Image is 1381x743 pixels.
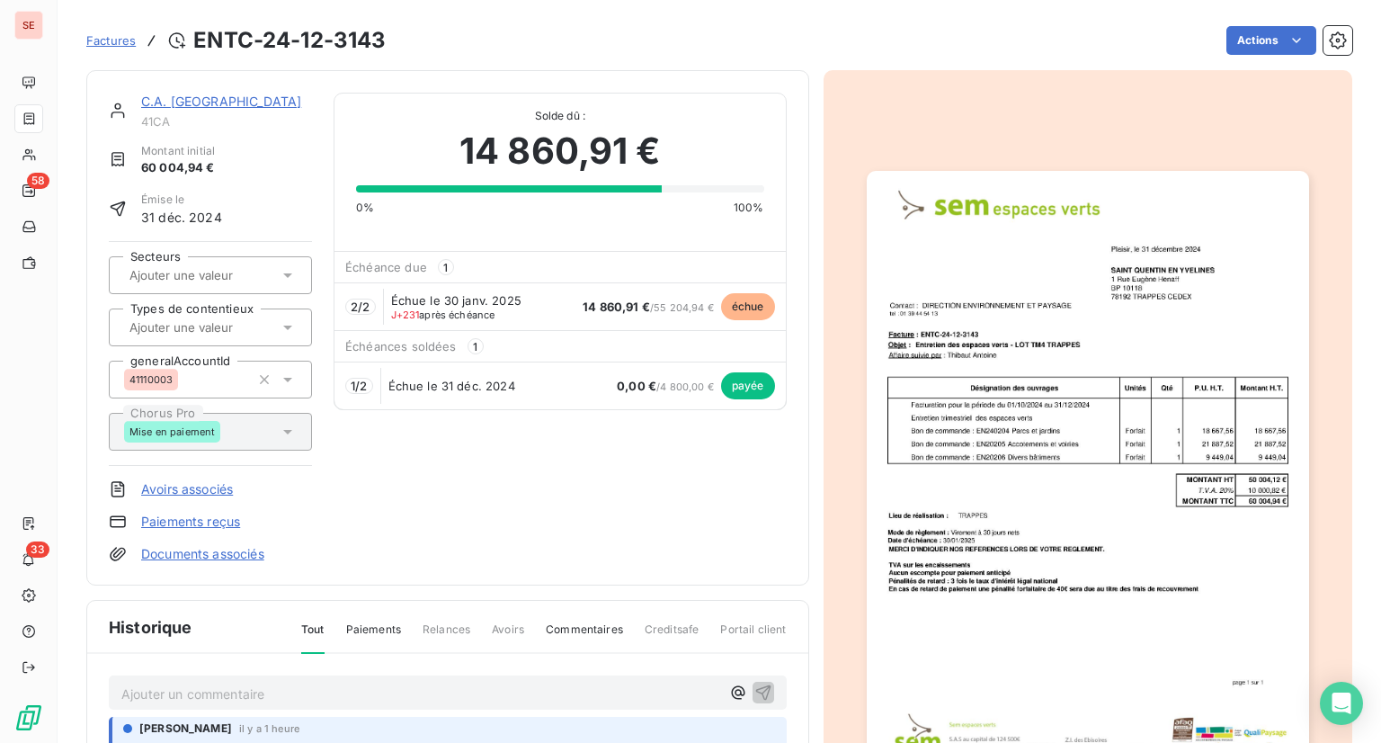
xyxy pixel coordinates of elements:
span: 100% [734,200,764,216]
span: Portail client [720,622,786,652]
span: Échéance due [345,260,427,274]
span: 1 [438,259,454,275]
span: Factures [86,33,136,48]
span: après échéance [391,309,495,320]
a: Avoirs associés [141,480,233,498]
span: Mise en paiement [129,426,215,437]
img: Logo LeanPay [14,703,43,732]
div: SE [14,11,43,40]
h3: ENTC-24-12-3143 [193,24,386,57]
span: 41CA [141,114,312,129]
span: Creditsafe [645,622,699,652]
span: payée [721,372,775,399]
span: / 55 204,94 € [583,301,713,314]
span: 1 [468,338,484,354]
a: C.A. [GEOGRAPHIC_DATA] [141,94,301,109]
span: Historique [109,615,192,640]
span: Échue le 30 janv. 2025 [391,293,521,308]
input: Ajouter une valeur [128,319,308,336]
span: 33 [26,542,49,558]
span: Tout [301,622,325,654]
a: Documents associés [141,545,264,563]
input: Ajouter une valeur [128,267,308,283]
span: 1 / 2 [351,379,367,393]
span: Échéances soldées [345,339,457,354]
span: Montant initial [141,143,215,159]
span: 58 [27,173,49,189]
a: Paiements reçus [141,513,240,531]
button: Actions [1226,26,1316,55]
span: 60 004,94 € [141,159,215,177]
span: 2 / 2 [351,300,370,314]
span: Échue le 31 déc. 2024 [388,379,515,393]
a: Factures [86,31,136,49]
span: 14 860,91 € [459,124,661,178]
span: 41110003 [129,374,173,385]
span: Avoirs [492,622,524,652]
span: Paiements [346,622,401,652]
span: Relances [423,622,470,652]
span: 0,00 € [617,379,656,393]
span: Émise le [141,192,222,208]
span: / 4 800,00 € [617,380,714,393]
span: [PERSON_NAME] [139,721,232,737]
span: il y a 1 heure [239,723,299,734]
span: Commentaires [546,622,623,652]
span: 0% [356,200,374,216]
span: échue [721,293,775,320]
span: 31 déc. 2024 [141,208,222,227]
span: 14 860,91 € [583,300,650,314]
span: Solde dû : [356,108,763,124]
div: Open Intercom Messenger [1320,682,1363,725]
span: J+231 [391,309,420,321]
